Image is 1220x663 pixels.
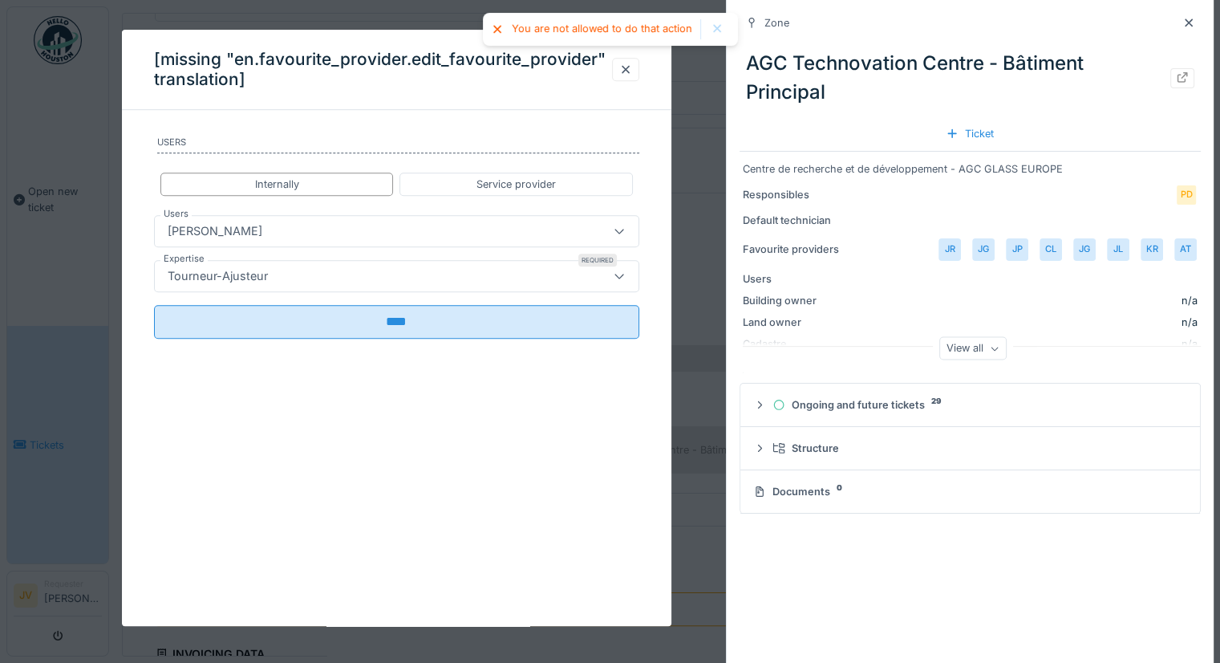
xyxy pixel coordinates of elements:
[743,187,863,202] div: Responsibles
[743,293,863,308] div: Building owner
[255,177,299,192] div: Internally
[743,213,863,228] div: Default technician
[772,397,1181,413] div: Ongoing and future tickets
[578,254,617,266] div: Required
[939,123,1000,144] div: Ticket
[764,15,789,31] div: Zone
[1175,184,1198,206] div: PD
[154,50,611,90] h3: [missing "en.favourite_provider.edit_favourite_provider" translation]
[160,252,208,266] label: Expertise
[972,238,995,261] div: JG
[1006,238,1028,261] div: JP
[747,433,1194,463] summary: Structure
[161,267,274,285] div: Tourneur-Ajusteur
[157,136,638,153] label: Users
[1040,238,1062,261] div: CL
[512,22,692,36] div: You are not allowed to do that action
[476,177,556,192] div: Service provider
[938,238,961,261] div: JR
[743,271,863,287] div: Users
[161,222,269,240] div: [PERSON_NAME]
[743,315,863,330] div: Land owner
[747,390,1194,420] summary: Ongoing and future tickets29
[740,43,1201,113] div: AGC Technovation Centre - Bâtiment Principal
[743,161,1198,177] div: Centre de recherche et de développement - AGC GLASS EUROPE
[772,441,1181,456] div: Structure
[1141,238,1163,261] div: KR
[753,484,1181,499] div: Documents
[747,477,1194,506] summary: Documents0
[743,242,863,257] div: Favourite providers
[160,207,192,221] label: Users
[1073,238,1096,261] div: JG
[1107,238,1129,261] div: JL
[869,315,1198,330] div: n/a
[1181,293,1198,308] div: n/a
[1174,238,1197,261] div: AT
[939,337,1007,360] div: View all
